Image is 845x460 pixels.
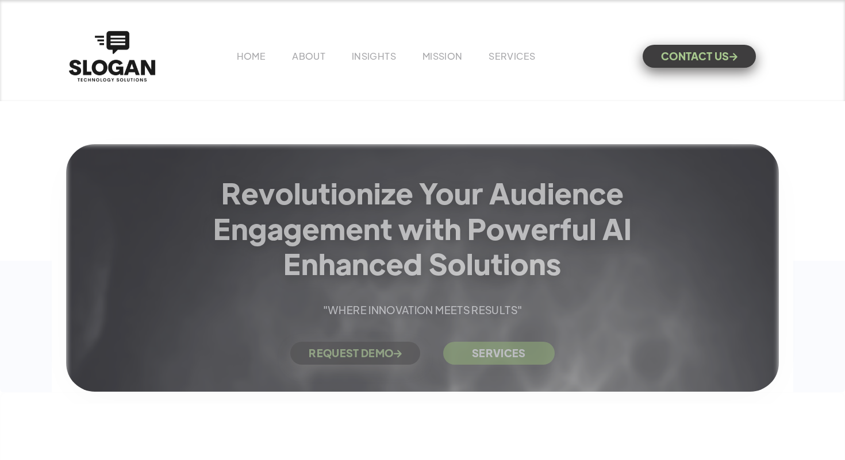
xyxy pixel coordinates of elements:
strong: SERVICES [472,347,526,359]
a: CONTACT US [643,45,756,68]
a: SERVICES [443,342,555,365]
a: HOME [237,50,266,62]
a: REQUEST DEMO [290,342,420,365]
a: home [66,28,158,84]
a: SERVICES [489,50,535,62]
p: "WHERE INNOVATION MEETS RESULTS" [275,301,571,319]
a: INSIGHTS [352,50,396,62]
a: MISSION [422,50,463,62]
span:  [729,53,738,60]
span:  [394,350,402,357]
a: ABOUT [292,50,325,62]
h1: Revolutionize Your Audience Engagement with Powerful AI Enhanced Solutions [187,175,658,281]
